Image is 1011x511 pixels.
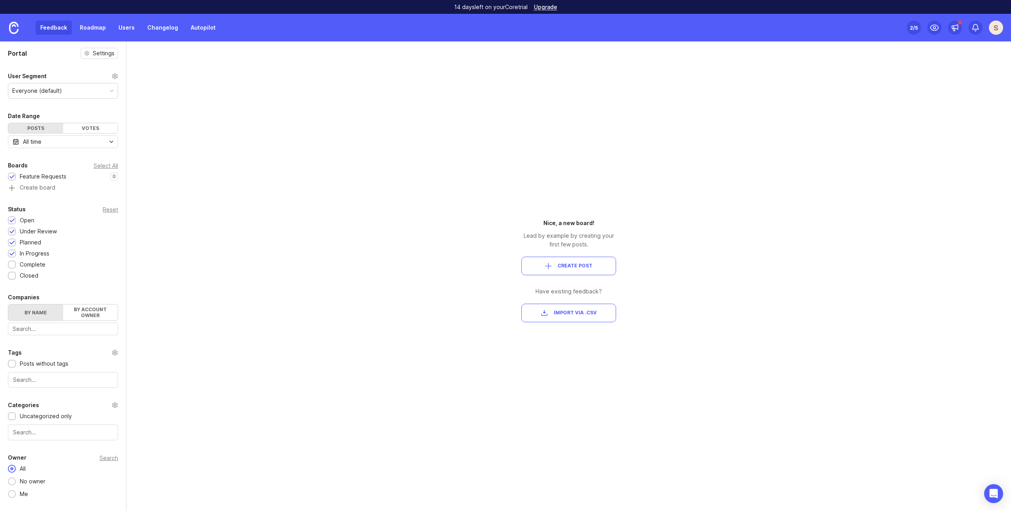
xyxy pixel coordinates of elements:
label: By name [8,304,63,320]
label: By account owner [63,304,118,320]
div: Tags [8,348,22,357]
div: Open Intercom Messenger [984,484,1003,503]
div: In Progress [20,249,49,258]
div: Date Range [8,111,40,121]
div: Lead by example by creating your first few posts. [521,231,616,249]
div: Closed [20,271,38,280]
input: Search... [13,376,113,384]
div: Complete [20,260,45,269]
div: Under Review [20,227,57,236]
svg: toggle icon [105,139,118,145]
div: Planned [20,238,41,247]
div: User Segment [8,71,47,81]
button: Create Post [521,257,616,275]
div: Posts without tags [20,359,68,368]
div: 2 /5 [910,22,918,33]
button: 2/5 [907,21,921,35]
span: Settings [93,49,115,57]
div: Status [8,205,26,214]
div: All [16,464,30,473]
div: Reset [103,207,118,212]
div: Feature Requests [20,172,66,181]
img: Canny Home [9,22,19,34]
a: Create board [8,185,118,192]
a: Autopilot [186,21,220,35]
button: Settings [81,48,118,59]
div: Uncategorized only [20,412,72,421]
div: Posts [8,123,63,133]
div: Nice, a new board! [521,219,616,227]
div: Companies [8,293,39,302]
a: Upgrade [534,4,557,10]
input: Search... [13,325,113,333]
input: Search... [13,428,113,437]
div: Search [100,456,118,460]
div: Boards [8,161,28,170]
span: Create Post [558,263,592,269]
div: Select All [94,163,118,168]
div: All time [23,137,41,146]
a: Users [114,21,139,35]
h1: Portal [8,49,27,58]
a: Roadmap [75,21,111,35]
div: Everyone (default) [12,86,62,95]
div: Votes [63,123,118,133]
div: Have existing feedback? [521,287,616,296]
div: Open [20,216,34,225]
span: Import via .csv [554,310,597,316]
button: Import via .csv [521,304,616,322]
div: No owner [16,477,49,486]
p: 14 days left on your Core trial [454,3,528,11]
button: S [989,21,1003,35]
div: Me [16,490,32,498]
div: Owner [8,453,26,462]
a: Changelog [143,21,183,35]
div: Categories [8,400,39,410]
p: 0 [113,173,116,180]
